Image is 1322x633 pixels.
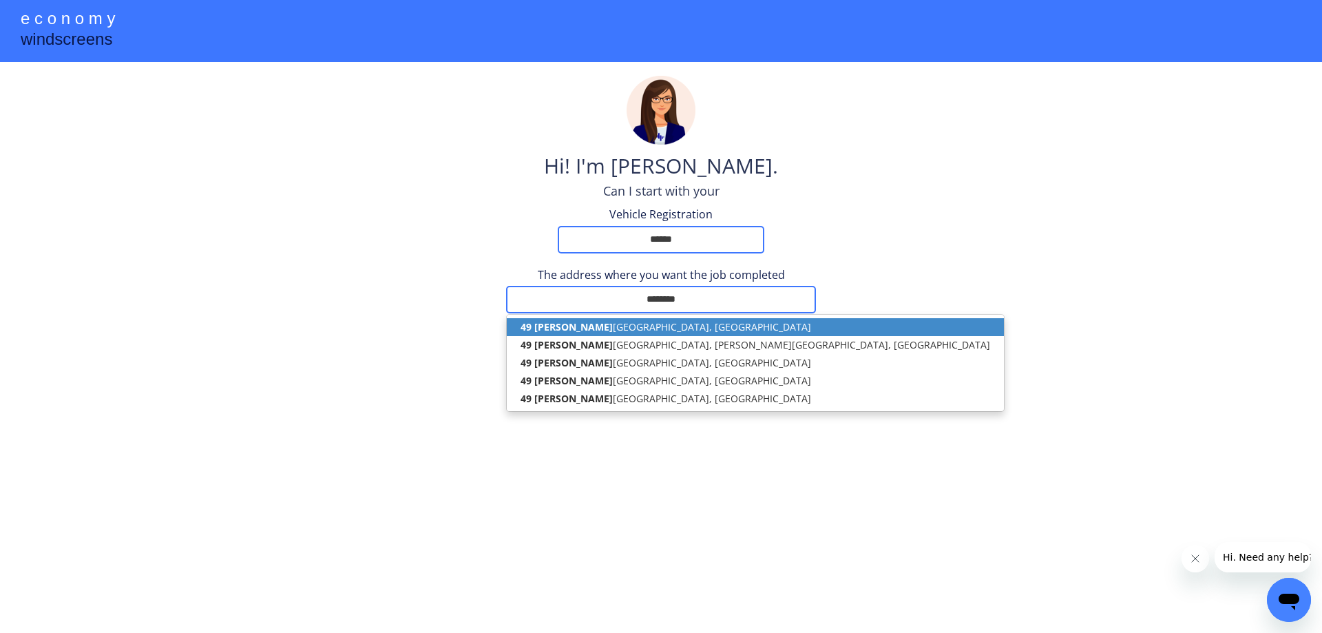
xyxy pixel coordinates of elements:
div: e c o n o m y [21,7,115,33]
strong: 49 [PERSON_NAME] [521,320,613,333]
strong: 49 [PERSON_NAME] [521,356,613,369]
strong: 49 [PERSON_NAME] [521,374,613,387]
strong: 49 [PERSON_NAME] [521,392,613,405]
p: [GEOGRAPHIC_DATA], [PERSON_NAME][GEOGRAPHIC_DATA], [GEOGRAPHIC_DATA] [507,336,1004,354]
span: Hi. Need any help? [8,10,99,21]
div: Hi! I'm [PERSON_NAME]. [544,152,778,183]
iframe: Message from company [1215,542,1311,572]
div: Vehicle Registration [592,207,730,222]
img: madeline.png [627,76,695,145]
iframe: Close message [1182,545,1209,572]
iframe: Button to launch messaging window [1267,578,1311,622]
strong: 49 [PERSON_NAME] [521,338,613,351]
div: Can I start with your [603,183,720,200]
p: [GEOGRAPHIC_DATA], [GEOGRAPHIC_DATA] [507,318,1004,336]
p: [GEOGRAPHIC_DATA], [GEOGRAPHIC_DATA] [507,354,1004,372]
p: [GEOGRAPHIC_DATA], [GEOGRAPHIC_DATA] [507,390,1004,408]
div: windscreens [21,28,112,54]
p: [GEOGRAPHIC_DATA], [GEOGRAPHIC_DATA] [507,372,1004,390]
div: The address where you want the job completed [506,267,816,282]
